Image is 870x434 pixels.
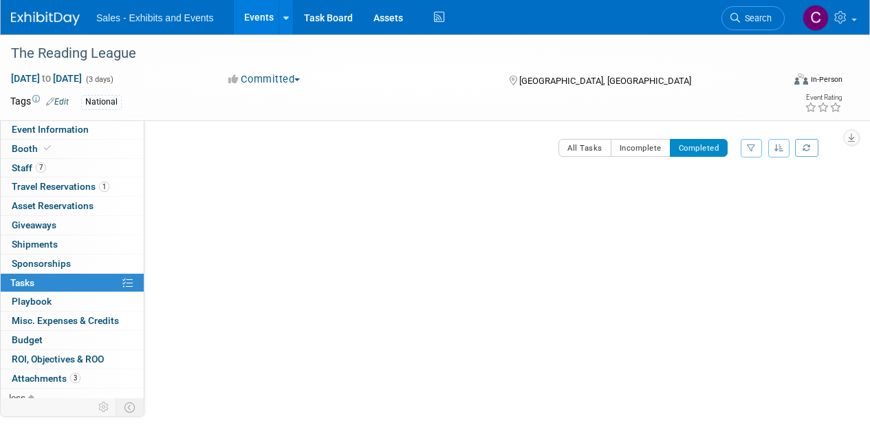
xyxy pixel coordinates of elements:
[6,41,772,66] div: The Reading League
[1,197,144,215] a: Asset Reservations
[96,12,213,23] span: Sales - Exhibits and Events
[40,73,53,84] span: to
[1,389,144,407] a: less
[1,216,144,235] a: Giveaways
[85,75,113,84] span: (3 days)
[12,181,109,192] span: Travel Reservations
[12,354,104,365] span: ROI, Objectives & ROO
[1,177,144,196] a: Travel Reservations1
[10,277,34,288] span: Tasks
[70,373,80,383] span: 3
[12,258,71,269] span: Sponsorships
[721,6,785,30] a: Search
[1,312,144,330] a: Misc. Expenses & Credits
[805,94,842,101] div: Event Rating
[1,369,144,388] a: Attachments3
[11,12,80,25] img: ExhibitDay
[1,292,144,311] a: Playbook
[12,315,119,326] span: Misc. Expenses & Credits
[1,159,144,177] a: Staff7
[12,162,46,173] span: Staff
[721,72,842,92] div: Event Format
[670,139,728,157] button: Completed
[224,72,305,87] button: Committed
[10,72,83,85] span: [DATE] [DATE]
[794,74,808,85] img: Format-Inperson.png
[10,94,69,110] td: Tags
[1,254,144,273] a: Sponsorships
[1,140,144,158] a: Booth
[1,274,144,292] a: Tasks
[12,124,89,135] span: Event Information
[9,392,25,403] span: less
[795,139,818,157] a: Refresh
[36,162,46,173] span: 7
[12,239,58,250] span: Shipments
[803,5,829,31] img: Christine Lurz
[740,13,772,23] span: Search
[519,76,691,86] span: [GEOGRAPHIC_DATA], [GEOGRAPHIC_DATA]
[1,331,144,349] a: Budget
[116,398,144,416] td: Toggle Event Tabs
[12,334,43,345] span: Budget
[1,350,144,369] a: ROI, Objectives & ROO
[99,182,109,192] span: 1
[12,296,52,307] span: Playbook
[12,373,80,384] span: Attachments
[81,95,122,109] div: National
[44,144,51,152] i: Booth reservation complete
[92,398,116,416] td: Personalize Event Tab Strip
[1,120,144,139] a: Event Information
[12,143,54,154] span: Booth
[611,139,671,157] button: Incomplete
[12,219,56,230] span: Giveaways
[558,139,611,157] button: All Tasks
[1,235,144,254] a: Shipments
[46,97,69,107] a: Edit
[810,74,842,85] div: In-Person
[12,200,94,211] span: Asset Reservations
